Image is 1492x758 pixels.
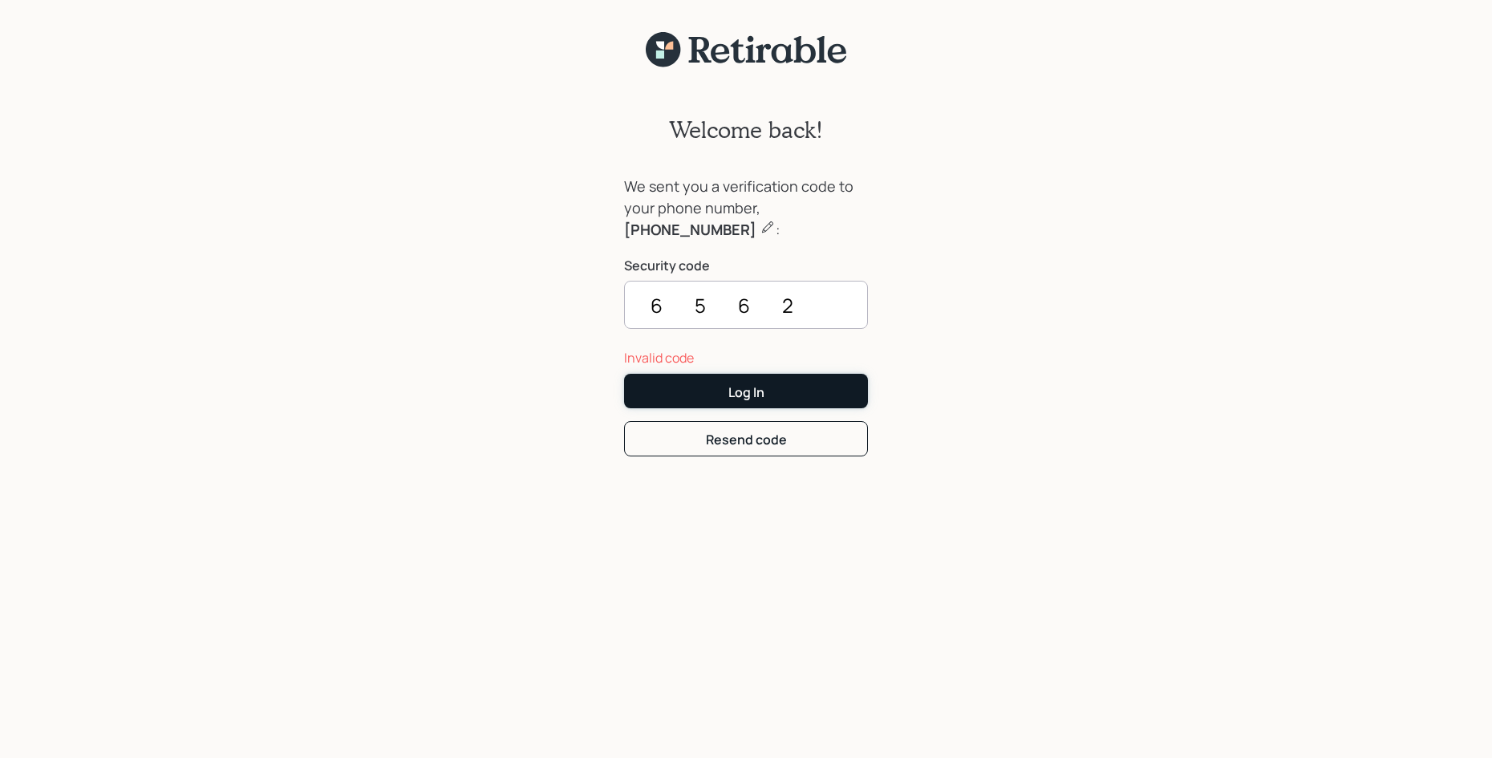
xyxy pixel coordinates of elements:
[624,421,868,456] button: Resend code
[728,383,764,401] div: Log In
[706,431,787,448] div: Resend code
[669,116,823,144] h2: Welcome back!
[624,281,868,329] input: ••••
[624,176,868,241] div: We sent you a verification code to your phone number, :
[624,257,868,274] label: Security code
[624,374,868,408] button: Log In
[624,220,756,239] b: [PHONE_NUMBER]
[624,348,868,367] div: Invalid code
